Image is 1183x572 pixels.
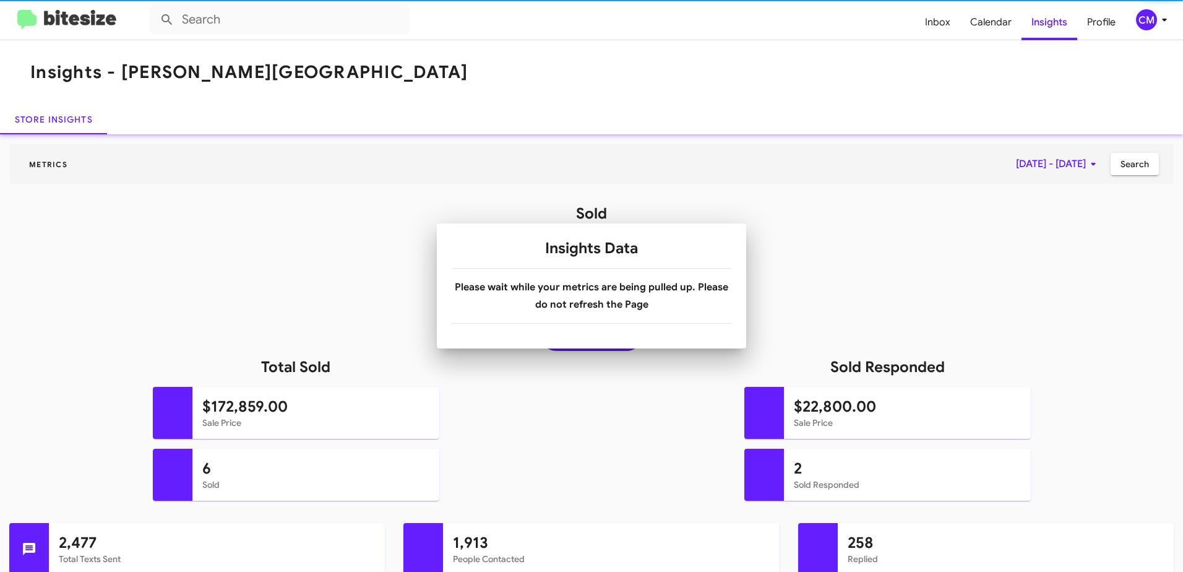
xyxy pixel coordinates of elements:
[794,417,1021,429] mat-card-subtitle: Sale Price
[453,553,769,565] mat-card-subtitle: People Contacted
[455,281,728,311] b: Please wait while your metrics are being pulled up. Please do not refresh the Page
[1121,153,1149,175] span: Search
[59,533,375,553] h1: 2,477
[452,238,731,258] h1: Insights Data
[915,4,960,40] span: Inbox
[30,63,468,82] h1: Insights - [PERSON_NAME][GEOGRAPHIC_DATA]
[591,357,1183,377] h1: Sold Responded
[202,417,429,429] mat-card-subtitle: Sale Price
[848,533,1164,553] h1: 258
[794,479,1021,491] mat-card-subtitle: Sold Responded
[59,553,375,565] mat-card-subtitle: Total Texts Sent
[848,553,1164,565] mat-card-subtitle: Replied
[202,459,429,479] h1: 6
[794,397,1021,417] h1: $22,800.00
[794,459,1021,479] h1: 2
[1022,4,1077,40] span: Insights
[19,160,77,169] span: Metrics
[1016,153,1101,175] span: [DATE] - [DATE]
[1136,9,1157,30] div: CM
[150,5,410,35] input: Search
[202,479,429,491] mat-card-subtitle: Sold
[1077,4,1125,40] span: Profile
[453,533,769,553] h1: 1,913
[960,4,1022,40] span: Calendar
[202,397,429,417] h1: $172,859.00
